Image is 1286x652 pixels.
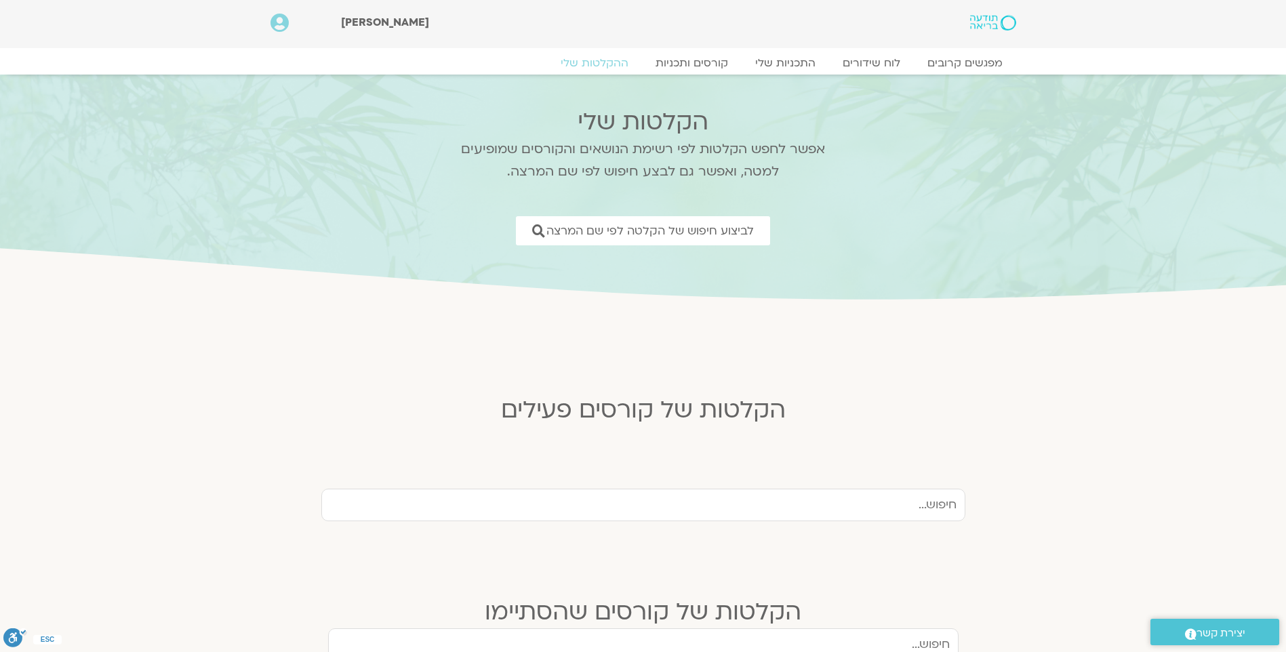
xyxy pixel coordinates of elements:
[341,15,429,30] span: [PERSON_NAME]
[443,108,843,136] h2: הקלטות שלי
[914,56,1016,70] a: מפגשים קרובים
[1197,624,1245,643] span: יצירת קשר
[546,224,754,237] span: לביצוע חיפוש של הקלטה לפי שם המרצה
[742,56,829,70] a: התכניות שלי
[829,56,914,70] a: לוח שידורים
[321,489,965,521] input: חיפוש...
[642,56,742,70] a: קורסים ותכניות
[311,396,976,424] h2: הקלטות של קורסים פעילים
[328,598,959,626] h2: הקלטות של קורסים שהסתיימו
[270,56,1016,70] nav: Menu
[443,138,843,183] p: אפשר לחפש הקלטות לפי רשימת הנושאים והקורסים שמופיעים למטה, ואפשר גם לבצע חיפוש לפי שם המרצה.
[1150,619,1279,645] a: יצירת קשר
[547,56,642,70] a: ההקלטות שלי
[516,216,770,245] a: לביצוע חיפוש של הקלטה לפי שם המרצה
